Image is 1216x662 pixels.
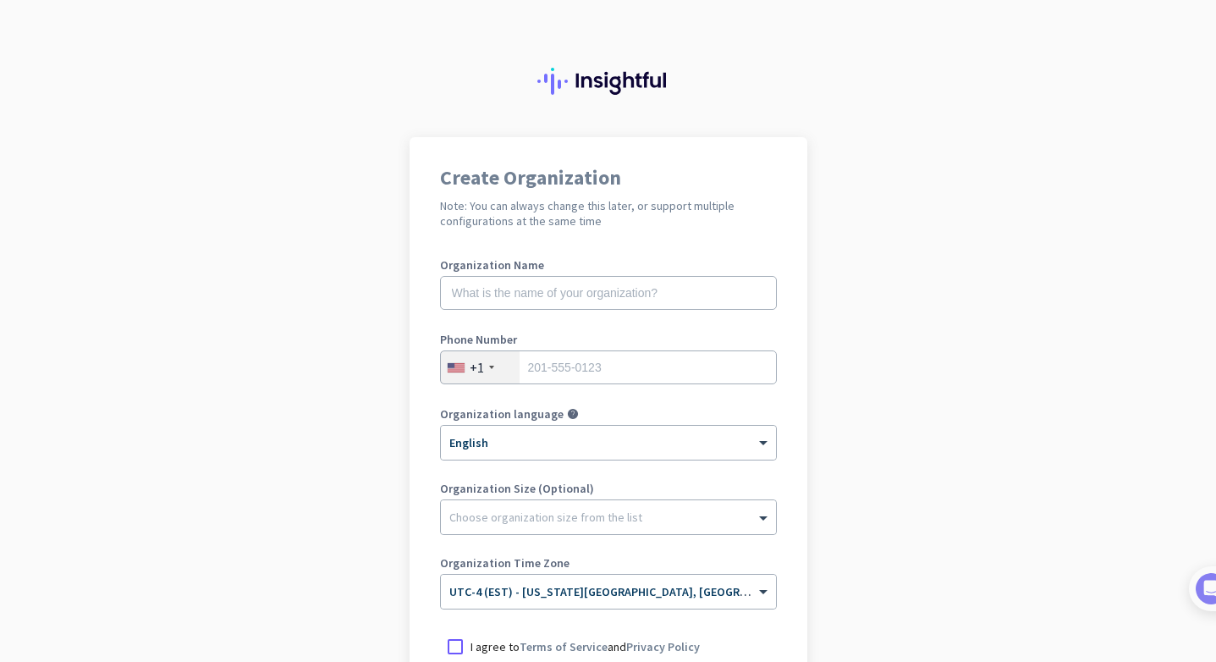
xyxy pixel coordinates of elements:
[520,639,608,654] a: Terms of Service
[567,408,579,420] i: help
[470,638,700,655] p: I agree to and
[440,557,777,569] label: Organization Time Zone
[440,259,777,271] label: Organization Name
[440,408,564,420] label: Organization language
[626,639,700,654] a: Privacy Policy
[440,350,777,384] input: 201-555-0123
[470,359,484,376] div: +1
[440,334,777,345] label: Phone Number
[537,68,680,95] img: Insightful
[440,276,777,310] input: What is the name of your organization?
[440,168,777,188] h1: Create Organization
[440,483,777,494] label: Organization Size (Optional)
[440,198,777,229] h2: Note: You can always change this later, or support multiple configurations at the same time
